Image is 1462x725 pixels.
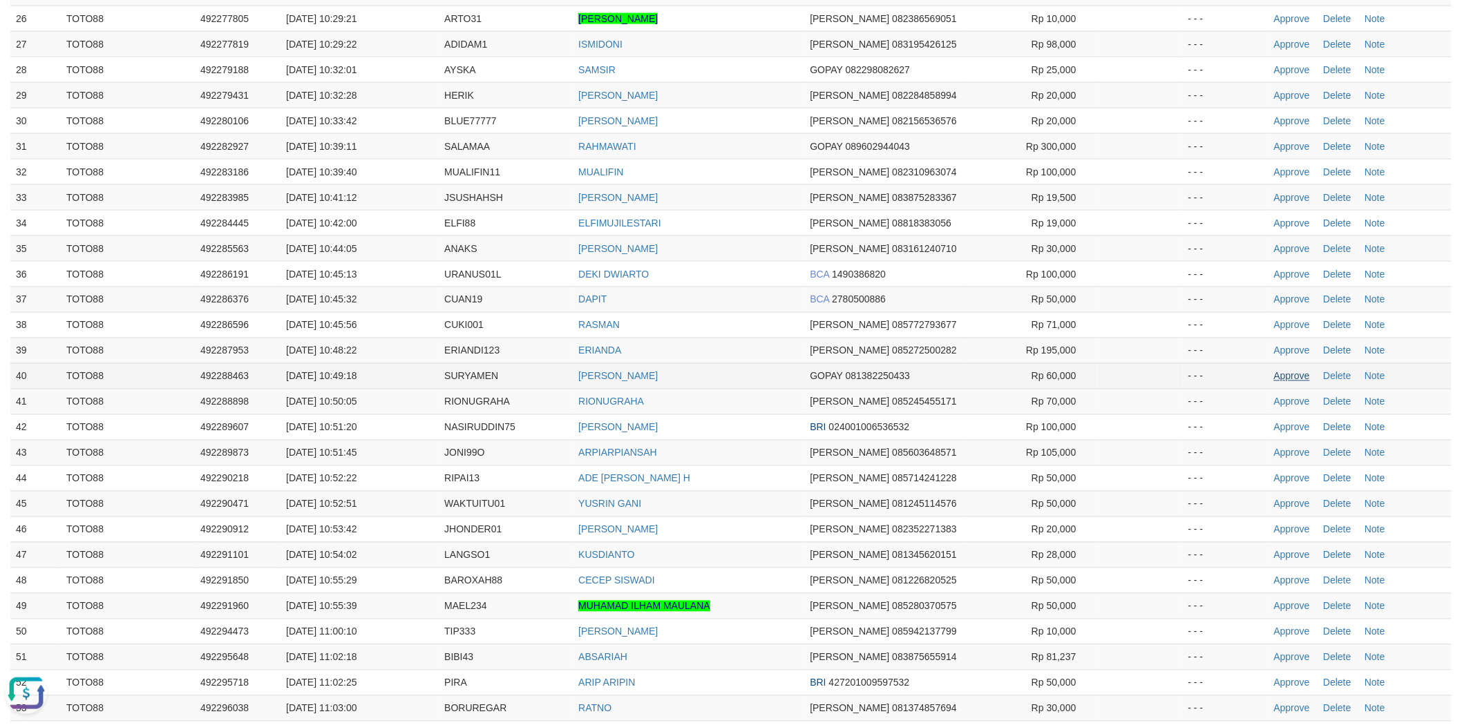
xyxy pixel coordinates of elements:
[444,192,503,203] span: JSUSHAHSH
[1323,447,1351,458] a: Delete
[1274,217,1310,229] a: Approve
[1365,115,1385,126] a: Note
[1274,422,1310,433] a: Approve
[1274,524,1310,535] a: Approve
[1183,465,1269,491] td: - - -
[10,6,61,31] td: 26
[578,575,654,586] a: CECEP SISWADI
[61,363,195,389] td: TOTO88
[286,13,357,24] span: [DATE] 10:29:21
[10,57,61,82] td: 28
[1323,294,1351,305] a: Delete
[1323,13,1351,24] a: Delete
[10,82,61,108] td: 29
[1026,345,1076,356] span: Rp 195,000
[444,473,480,484] span: RIPAI13
[10,184,61,210] td: 33
[832,294,886,305] span: Copy 2780500886 to clipboard
[578,345,621,356] a: ERIANDA
[1323,269,1351,280] a: Delete
[1183,287,1269,312] td: - - -
[200,141,249,152] span: 492282927
[1323,141,1351,152] a: Delete
[10,312,61,338] td: 38
[1323,626,1351,637] a: Delete
[61,184,195,210] td: TOTO88
[10,159,61,184] td: 32
[1032,499,1076,510] span: Rp 50,000
[578,13,658,24] a: [PERSON_NAME]
[286,217,357,229] span: [DATE] 10:42:00
[200,473,249,484] span: 492290218
[810,192,890,203] span: [PERSON_NAME]
[829,422,910,433] span: Copy 024001006536532 to clipboard
[1323,64,1351,75] a: Delete
[1323,217,1351,229] a: Delete
[286,396,357,407] span: [DATE] 10:50:05
[1183,440,1269,465] td: - - -
[444,422,515,433] span: NASIRUDDIN75
[286,166,357,177] span: [DATE] 10:39:40
[286,473,357,484] span: [DATE] 10:52:22
[578,269,649,280] a: DEKI DWIARTO
[893,90,957,101] span: Copy 082284858994 to clipboard
[1032,90,1076,101] span: Rp 20,000
[893,447,957,458] span: Copy 085603648571 to clipboard
[810,115,890,126] span: [PERSON_NAME]
[810,243,890,254] span: [PERSON_NAME]
[1026,269,1076,280] span: Rp 100,000
[1274,320,1310,331] a: Approve
[61,133,195,159] td: TOTO88
[10,210,61,235] td: 34
[578,524,658,535] a: [PERSON_NAME]
[61,261,195,287] td: TOTO88
[1032,396,1076,407] span: Rp 70,000
[286,422,357,433] span: [DATE] 10:51:20
[1274,90,1310,101] a: Approve
[200,269,249,280] span: 492286191
[1032,217,1076,229] span: Rp 19,000
[1274,703,1310,714] a: Approve
[286,90,357,101] span: [DATE] 10:32:28
[200,243,249,254] span: 492285563
[1365,447,1385,458] a: Note
[1026,166,1076,177] span: Rp 100,000
[1365,217,1385,229] a: Note
[1323,550,1351,561] a: Delete
[286,39,357,50] span: [DATE] 10:29:22
[810,473,890,484] span: [PERSON_NAME]
[61,491,195,516] td: TOTO88
[1032,473,1076,484] span: Rp 50,000
[578,243,658,254] a: [PERSON_NAME]
[286,524,357,535] span: [DATE] 10:53:42
[61,440,195,465] td: TOTO88
[200,64,249,75] span: 492279188
[578,473,690,484] a: ADE [PERSON_NAME] H
[578,677,635,688] a: ARIP ARIPIN
[1323,703,1351,714] a: Delete
[578,192,658,203] a: [PERSON_NAME]
[1274,396,1310,407] a: Approve
[578,601,710,612] a: MUHAMAD ILHAM MAULANA
[1032,371,1076,382] span: Rp 60,000
[200,345,249,356] span: 492287953
[444,499,505,510] span: WAKTUITU01
[893,166,957,177] span: Copy 082310963074 to clipboard
[286,243,357,254] span: [DATE] 10:44:05
[810,269,830,280] span: BCA
[810,396,890,407] span: [PERSON_NAME]
[893,217,952,229] span: Copy 08818383056 to clipboard
[1365,473,1385,484] a: Note
[893,13,957,24] span: Copy 082386569051 to clipboard
[10,31,61,57] td: 27
[1323,524,1351,535] a: Delete
[444,320,484,331] span: CUKI001
[810,371,843,382] span: GOPAY
[1274,447,1310,458] a: Approve
[1365,39,1385,50] a: Note
[1183,235,1269,261] td: - - -
[578,447,657,458] a: ARPIARPIANSAH
[61,210,195,235] td: TOTO88
[10,363,61,389] td: 40
[6,6,47,47] button: Open LiveChat chat widget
